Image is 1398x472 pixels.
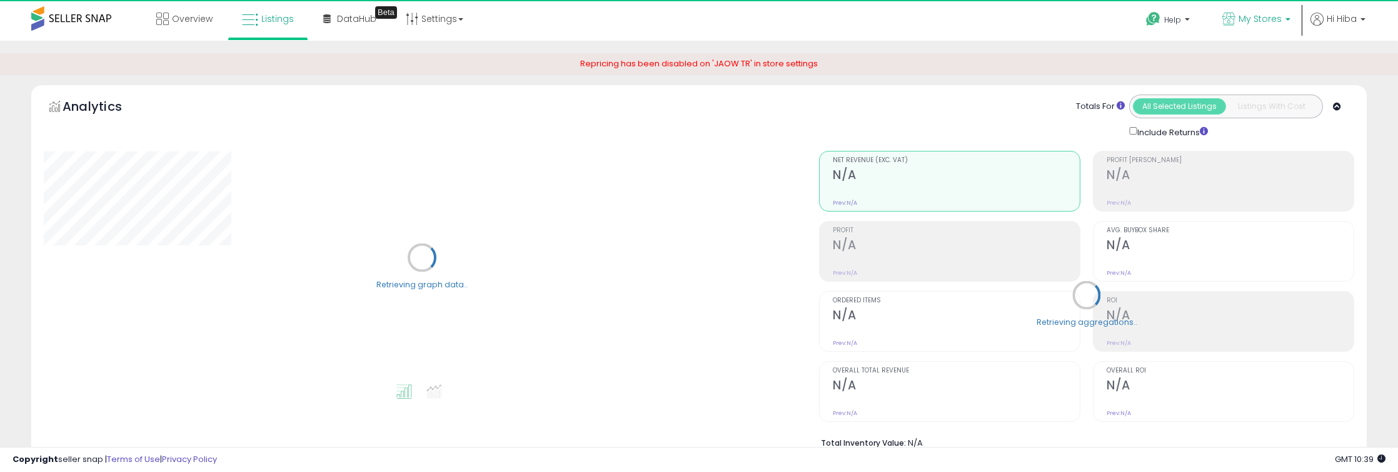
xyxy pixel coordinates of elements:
[1145,11,1161,27] i: Get Help
[1225,98,1319,115] button: Listings With Cost
[107,453,160,465] a: Terms of Use
[1164,14,1181,25] span: Help
[261,13,294,25] span: Listings
[63,98,146,118] h5: Analytics
[1310,13,1365,41] a: Hi Hiba
[1327,13,1357,25] span: Hi Hiba
[376,279,468,290] div: Retrieving graph data..
[162,453,217,465] a: Privacy Policy
[337,13,376,25] span: DataHub
[580,58,818,69] span: Repricing has been disabled on 'JAOW TR' in store settings
[1133,98,1226,115] button: All Selected Listings
[13,454,217,466] div: seller snap | |
[1076,101,1125,113] div: Totals For
[13,453,58,465] strong: Copyright
[375,6,397,19] div: Tooltip anchor
[172,13,213,25] span: Overview
[1136,2,1202,41] a: Help
[1239,13,1282,25] span: My Stores
[1120,125,1223,138] div: Include Returns
[1037,317,1137,328] div: Retrieving aggregations..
